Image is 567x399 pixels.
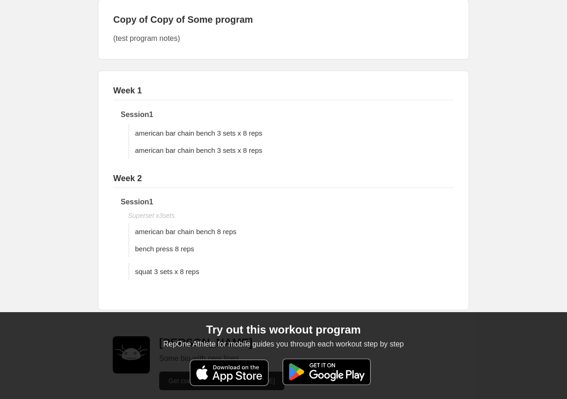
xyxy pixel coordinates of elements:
span: american bar chain bench 8 reps [135,228,236,235]
h4: Session 1 [121,111,454,119]
h3: Week 2 [113,174,454,188]
h3: Try out this workout program [163,323,404,336]
span: bench press 8 reps [135,245,194,253]
h3: Week 1 [113,86,454,100]
div: Superset x 3 sets [128,212,454,219]
span: american bar chain bench 3 sets x 8 reps [135,129,262,137]
h4: Session 1 [121,198,454,206]
p: RepOne Athlete for mobile guides you through each workout step by step [163,340,404,348]
span: squat 3 sets x 8 reps [135,268,199,275]
span: american bar chain bench 3 sets x 8 reps [135,146,262,154]
iframe: Chat Widget [521,354,567,399]
img: Get it on Google Play [276,359,377,385]
img: Download on the App Store [190,360,269,386]
p: (test program notes) [113,33,454,45]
